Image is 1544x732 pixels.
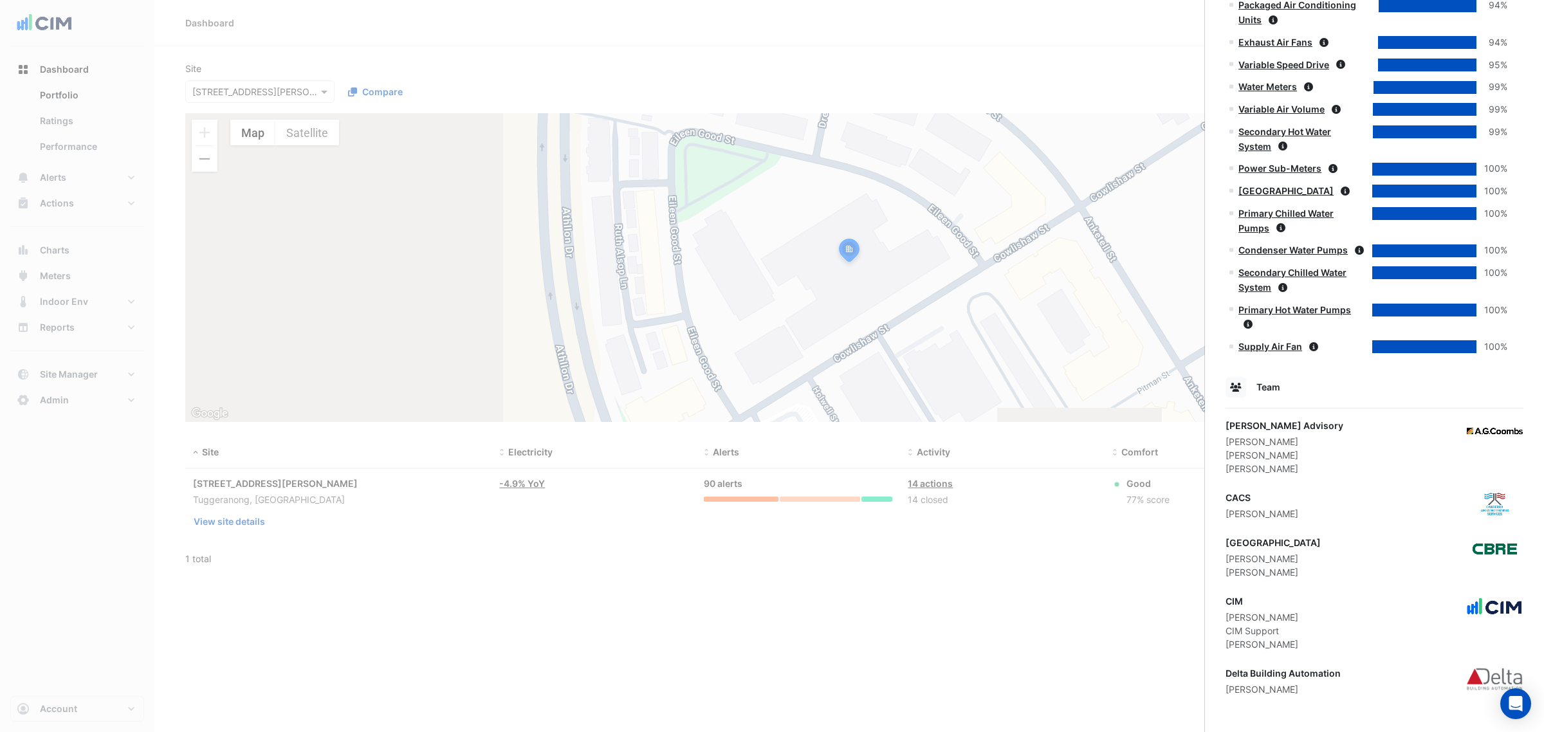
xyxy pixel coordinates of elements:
div: 100% [1476,243,1507,258]
a: Primary Chilled Water Pumps [1238,208,1334,233]
div: 100% [1476,206,1507,221]
div: [PERSON_NAME] [1226,637,1298,651]
div: CIM Support [1226,624,1298,637]
a: Variable Air Volume [1238,104,1325,114]
div: 99% [1476,125,1507,140]
div: 99% [1476,102,1507,117]
a: Exhaust Air Fans [1238,37,1312,48]
div: 100% [1476,303,1507,318]
div: Delta Building Automation [1226,666,1341,680]
div: 99% [1476,80,1507,95]
div: [PERSON_NAME] [1226,552,1321,565]
a: Secondary Hot Water System [1238,126,1331,152]
a: [GEOGRAPHIC_DATA] [1238,185,1334,196]
div: 100% [1476,340,1507,354]
div: Open Intercom Messenger [1500,688,1531,719]
a: Condenser Water Pumps [1238,244,1348,255]
div: [PERSON_NAME] [1226,462,1343,475]
img: AG Coombs Advisory [1466,419,1523,444]
a: Primary Hot Water Pumps [1238,304,1351,315]
a: Water Meters [1238,81,1297,92]
div: 100% [1476,266,1507,280]
div: [PERSON_NAME] [1226,682,1341,696]
div: 94% [1476,35,1507,50]
a: Supply Air Fan [1238,341,1302,352]
div: CIM [1226,594,1298,608]
img: CBRE Charter Hall [1466,536,1523,562]
img: CIM [1466,594,1523,620]
img: CACS [1466,491,1523,517]
div: 95% [1476,58,1507,73]
div: [PERSON_NAME] [1226,448,1343,462]
a: Secondary Chilled Water System [1238,267,1346,293]
div: [GEOGRAPHIC_DATA] [1226,536,1321,549]
div: [PERSON_NAME] [1226,610,1298,624]
div: [PERSON_NAME] [1226,565,1321,579]
div: 100% [1476,184,1507,199]
a: Power Sub-Meters [1238,163,1321,174]
div: CACS [1226,491,1298,504]
div: 100% [1476,161,1507,176]
div: [PERSON_NAME] [1226,507,1298,520]
img: Delta Building Automation [1466,666,1523,692]
span: Team [1256,381,1280,392]
div: [PERSON_NAME] Advisory [1226,419,1343,432]
a: Variable Speed Drive [1238,59,1329,70]
div: [PERSON_NAME] [1226,435,1343,448]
